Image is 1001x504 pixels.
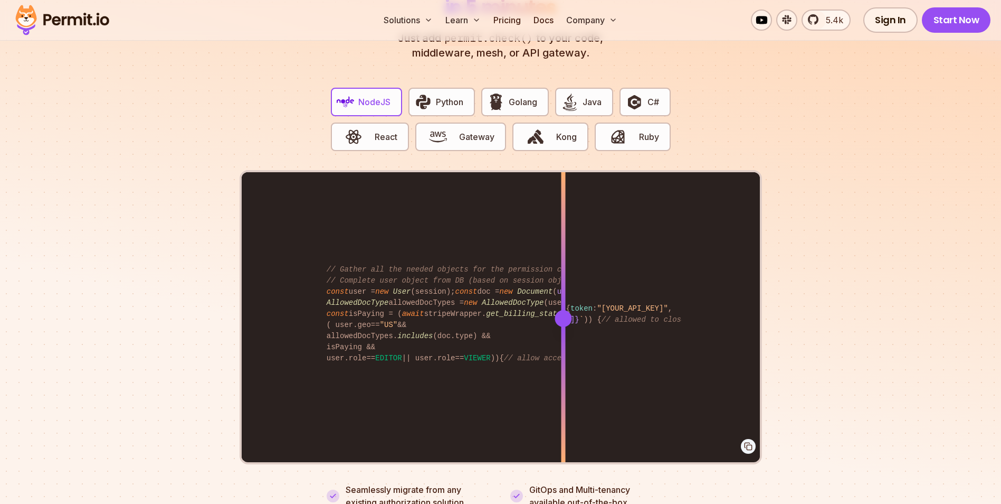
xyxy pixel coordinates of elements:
[429,128,447,146] img: Gateway
[387,31,615,60] p: Just add to your code, middleware, mesh, or API gateway.
[349,354,367,362] span: role
[819,14,843,26] span: 5.4k
[647,96,659,108] span: C#
[527,128,545,146] img: Kong
[375,130,397,143] span: React
[327,298,389,307] span: AllowedDocType
[561,93,579,111] img: Java
[529,10,558,31] a: Docs
[436,96,463,108] span: Python
[358,321,371,329] span: geo
[556,130,577,143] span: Kong
[459,130,494,143] span: Gateway
[562,10,622,31] button: Company
[358,96,390,108] span: NodeJS
[379,10,437,31] button: Solutions
[517,287,552,296] span: Document
[609,128,627,146] img: Ruby
[327,276,677,285] span: // Complete user object from DB (based on session object, only 3 DB queries...)
[327,287,349,296] span: const
[639,130,659,143] span: Ruby
[863,7,918,33] a: Sign In
[509,96,537,108] span: Golang
[327,265,579,274] span: // Gather all the needed objects for the permission check
[464,298,477,307] span: new
[482,298,544,307] span: AllowedDocType
[441,10,485,31] button: Learn
[11,2,114,38] img: Permit logo
[504,354,570,362] span: // allow access
[500,287,513,296] span: new
[802,10,851,31] a: 5.4k
[455,332,473,340] span: type
[319,256,682,372] code: user = (session); doc = ( , , session. ); allowedDocTypes = (user. ); isPaying = ( stripeWrapper....
[487,93,505,111] img: Golang
[922,7,991,33] a: Start Now
[402,310,424,318] span: await
[486,310,566,318] span: get_billing_status
[557,287,597,296] span: undefined
[455,287,477,296] span: const
[597,304,668,313] span: "[YOUR_API_KEY]"
[393,287,411,296] span: User
[583,96,602,108] span: Java
[489,10,525,31] a: Pricing
[414,93,432,111] img: Python
[375,287,388,296] span: new
[327,310,349,318] span: const
[437,354,455,362] span: role
[397,332,433,340] span: includes
[464,354,490,362] span: VIEWER
[625,93,643,111] img: C#
[380,321,398,329] span: "US"
[570,304,593,313] span: token
[337,93,355,111] img: NodeJS
[375,354,402,362] span: EDITOR
[345,128,363,146] img: React
[602,315,712,324] span: // allowed to close issue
